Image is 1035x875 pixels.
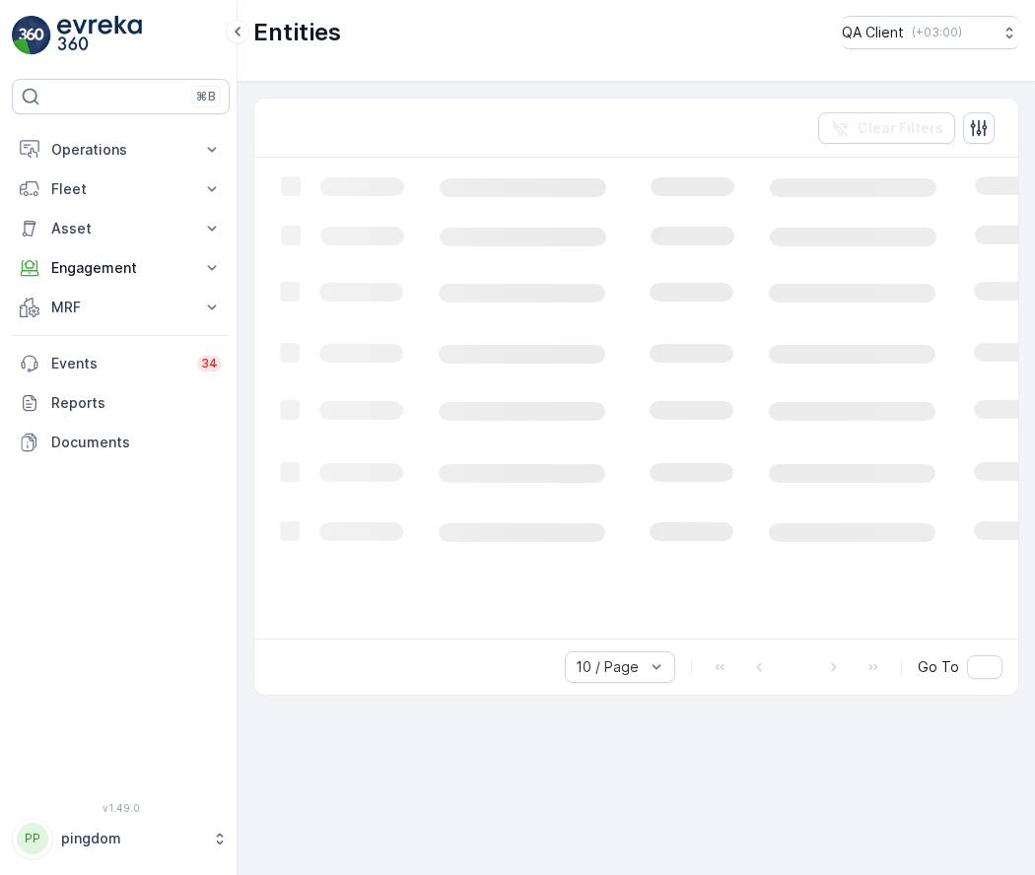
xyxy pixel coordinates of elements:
p: Entities [253,17,341,48]
p: MRF [51,298,190,317]
span: v 1.49.0 [12,802,230,814]
button: Asset [12,209,230,248]
a: Reports [12,383,230,423]
p: Engagement [51,258,190,278]
p: pingdom [61,829,202,848]
button: QA Client(+03:00) [842,16,1019,49]
a: Events34 [12,344,230,383]
button: Operations [12,130,230,169]
p: ( +03:00 ) [912,25,962,40]
button: PPpingdom [12,818,230,859]
p: Events [51,354,185,373]
p: Documents [51,433,222,452]
p: Clear Filters [858,118,943,138]
p: Asset [51,219,190,238]
p: Operations [51,140,190,160]
p: QA Client [842,23,904,42]
img: logo_light-DOdMpM7g.png [57,16,142,55]
p: Reports [51,393,222,413]
span: Go To [918,657,959,677]
p: Fleet [51,179,190,199]
p: 34 [201,356,218,371]
a: Documents [12,423,230,462]
button: Engagement [12,248,230,288]
button: Clear Filters [818,112,955,144]
div: PP [17,823,48,854]
p: ⌘B [196,89,216,104]
button: Fleet [12,169,230,209]
button: MRF [12,288,230,327]
img: logo [12,16,51,55]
